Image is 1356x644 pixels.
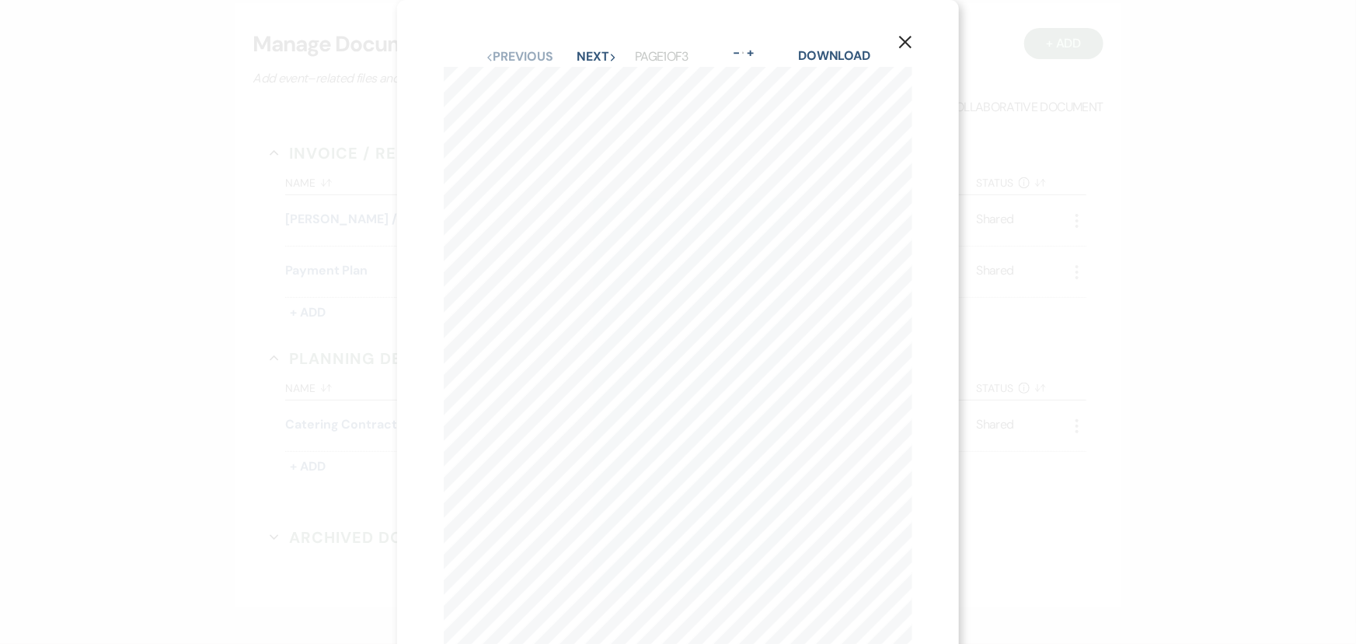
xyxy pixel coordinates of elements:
button: - [730,47,743,59]
p: Page 1 of 3 [635,47,688,67]
button: Next [577,51,618,63]
button: Previous [486,51,553,63]
a: Download [798,47,870,64]
button: + [744,47,757,59]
